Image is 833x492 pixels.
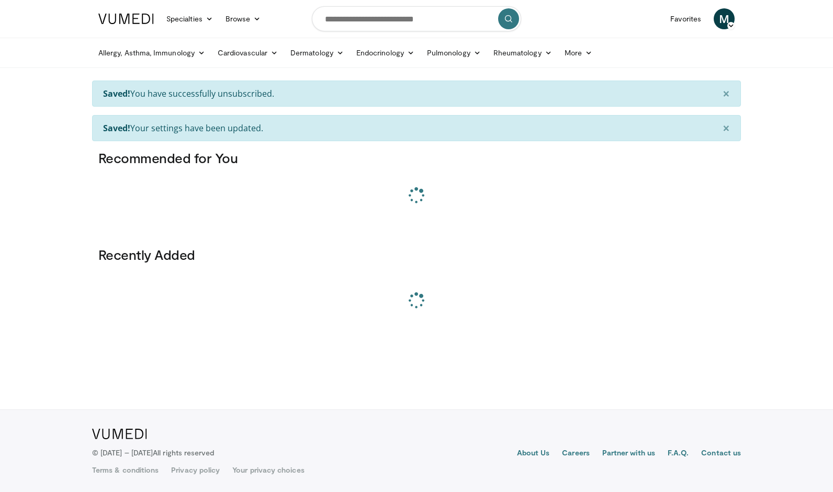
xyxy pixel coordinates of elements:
[284,42,350,63] a: Dermatology
[98,14,154,24] img: VuMedi Logo
[712,116,740,141] button: ×
[98,150,735,166] h3: Recommended for You
[350,42,421,63] a: Endocrinology
[232,465,304,475] a: Your privacy choices
[171,465,220,475] a: Privacy policy
[487,42,558,63] a: Rheumatology
[664,8,707,29] a: Favorites
[92,448,215,458] p: © [DATE] – [DATE]
[517,448,550,460] a: About Us
[701,448,741,460] a: Contact us
[558,42,599,63] a: More
[98,246,735,263] h3: Recently Added
[92,115,741,141] div: Your settings have been updated.
[219,8,267,29] a: Browse
[211,42,284,63] a: Cardiovascular
[668,448,689,460] a: F.A.Q.
[153,448,214,457] span: All rights reserved
[92,429,147,439] img: VuMedi Logo
[421,42,487,63] a: Pulmonology
[92,81,741,107] div: You have successfully unsubscribed.
[103,122,130,134] strong: Saved!
[92,465,159,475] a: Terms & conditions
[562,448,590,460] a: Careers
[103,88,130,99] strong: Saved!
[160,8,219,29] a: Specialties
[712,81,740,106] button: ×
[92,42,211,63] a: Allergy, Asthma, Immunology
[714,8,735,29] a: M
[312,6,521,31] input: Search topics, interventions
[602,448,655,460] a: Partner with us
